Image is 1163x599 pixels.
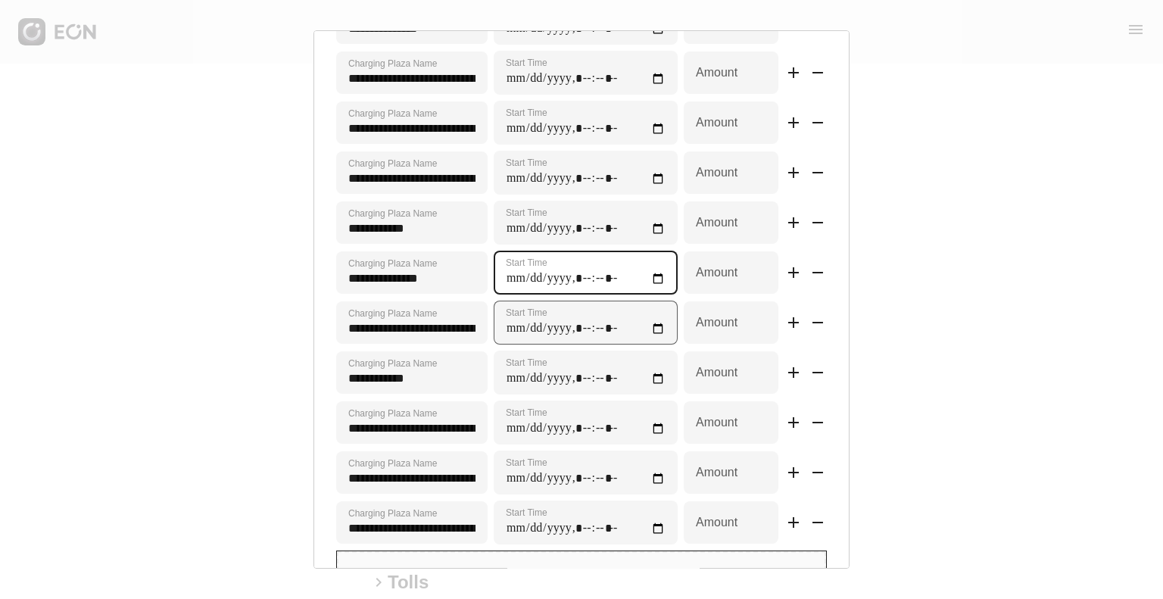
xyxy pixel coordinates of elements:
[784,463,803,482] span: add
[809,64,827,82] span: remove
[809,413,827,432] span: remove
[348,507,437,519] label: Charging Plaza Name
[784,214,803,232] span: add
[784,314,803,332] span: add
[696,314,737,332] label: Amount
[506,507,547,519] label: Start Time
[506,457,547,469] label: Start Time
[696,214,737,232] label: Amount
[784,64,803,82] span: add
[809,264,827,282] span: remove
[354,568,635,586] p: Drag and drop some files here, or click to select files
[696,164,737,182] label: Amount
[809,14,827,32] span: remove
[696,513,737,532] label: Amount
[696,64,737,82] label: Amount
[348,407,437,420] label: Charging Plaza Name
[506,107,547,119] label: Start Time
[348,357,437,370] label: Charging Plaza Name
[784,413,803,432] span: add
[348,207,437,220] label: Charging Plaza Name
[348,257,437,270] label: Charging Plaza Name
[809,214,827,232] span: remove
[696,114,737,132] label: Amount
[506,157,547,169] label: Start Time
[348,158,437,170] label: Charging Plaza Name
[506,407,547,419] label: Start Time
[784,264,803,282] span: add
[696,413,737,432] label: Amount
[506,357,547,369] label: Start Time
[809,363,827,382] span: remove
[348,307,437,320] label: Charging Plaza Name
[506,307,547,319] label: Start Time
[809,314,827,332] span: remove
[696,463,737,482] label: Amount
[696,14,737,32] label: Amount
[696,264,737,282] label: Amount
[784,363,803,382] span: add
[348,457,437,470] label: Charging Plaza Name
[809,164,827,182] span: remove
[809,513,827,532] span: remove
[784,164,803,182] span: add
[784,513,803,532] span: add
[506,207,547,219] label: Start Time
[348,108,437,120] label: Charging Plaza Name
[809,463,827,482] span: remove
[809,114,827,132] span: remove
[696,363,737,382] label: Amount
[348,58,437,70] label: Charging Plaza Name
[784,114,803,132] span: add
[506,57,547,69] label: Start Time
[506,257,547,269] label: Start Time
[784,14,803,32] span: add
